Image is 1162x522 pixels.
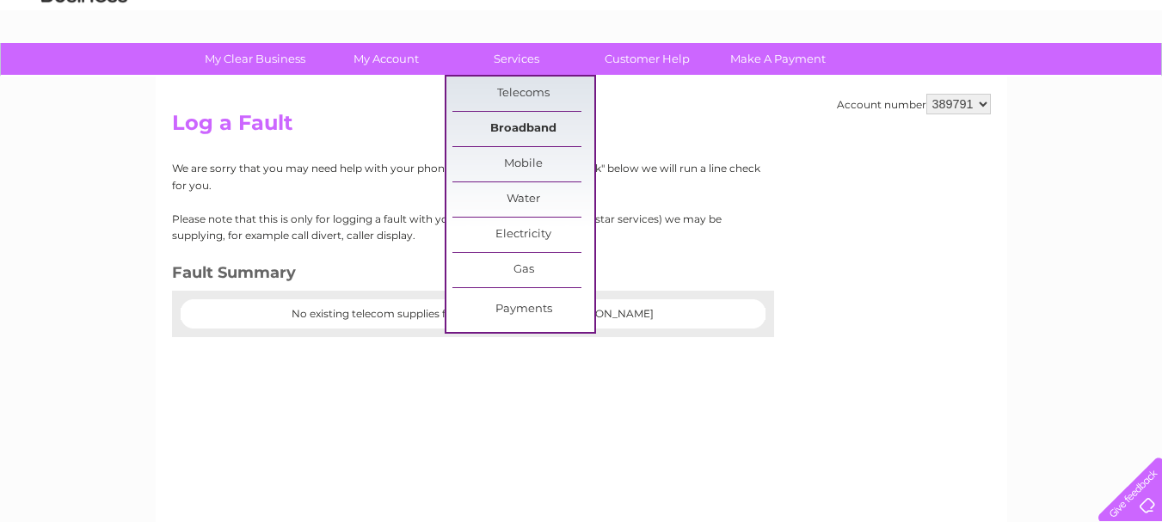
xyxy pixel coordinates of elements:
a: Water [452,182,594,217]
a: Blog [1012,73,1037,86]
a: Customer Help [576,43,718,75]
a: Gas [452,253,594,287]
a: My Clear Business [184,43,326,75]
a: Electricity [452,218,594,252]
a: My Account [315,43,457,75]
a: Contact [1048,73,1090,86]
div: Clear Business is a trading name of Verastar Limited (registered in [GEOGRAPHIC_DATA] No. 3667643... [175,9,988,83]
img: logo.png [40,45,128,97]
a: Telecoms [950,73,1002,86]
a: Services [446,43,587,75]
a: Water [859,73,892,86]
p: We are sorry that you may need help with your phone line. If you select "Line Check" below we wil... [172,160,761,193]
a: Mobile [452,147,594,181]
a: Payments [452,292,594,327]
a: Energy [902,73,940,86]
h2: Log a Fault [172,111,991,144]
center: No existing telecom supplies for [STREET_ADDRESS][PERSON_NAME] [198,308,748,320]
p: Please note that this is only for logging a fault with your line and not any features (star servi... [172,211,761,243]
a: Broadband [452,112,594,146]
a: Telecoms [452,77,594,111]
h3: Fault Summary [172,261,761,291]
a: Make A Payment [707,43,849,75]
a: 0333 014 3131 [838,9,956,30]
a: Log out [1105,73,1146,86]
div: Account number [837,94,991,114]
